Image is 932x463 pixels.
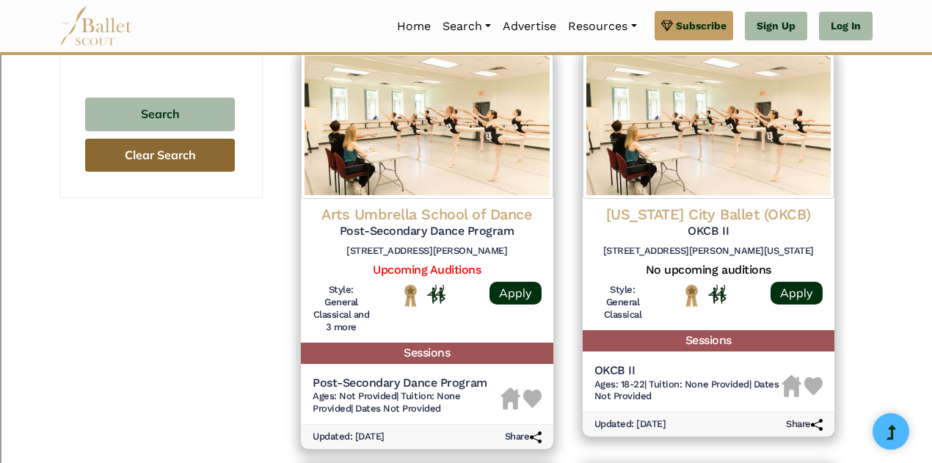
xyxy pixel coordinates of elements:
div: Options [6,59,926,72]
a: Subscribe [655,11,733,40]
div: Sort New > Old [6,19,926,32]
div: Move To ... [6,32,926,45]
a: Sign Up [745,12,807,41]
img: gem.svg [661,18,673,34]
a: Resources [562,11,642,42]
div: Sort A > Z [6,6,926,19]
a: Advertise [497,11,562,42]
a: Home [391,11,437,42]
div: Sign out [6,72,926,85]
div: Move To ... [6,98,926,112]
div: Rename [6,85,926,98]
div: Delete [6,45,926,59]
span: Subscribe [676,18,727,34]
a: Search [437,11,497,42]
a: Log In [819,12,873,41]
